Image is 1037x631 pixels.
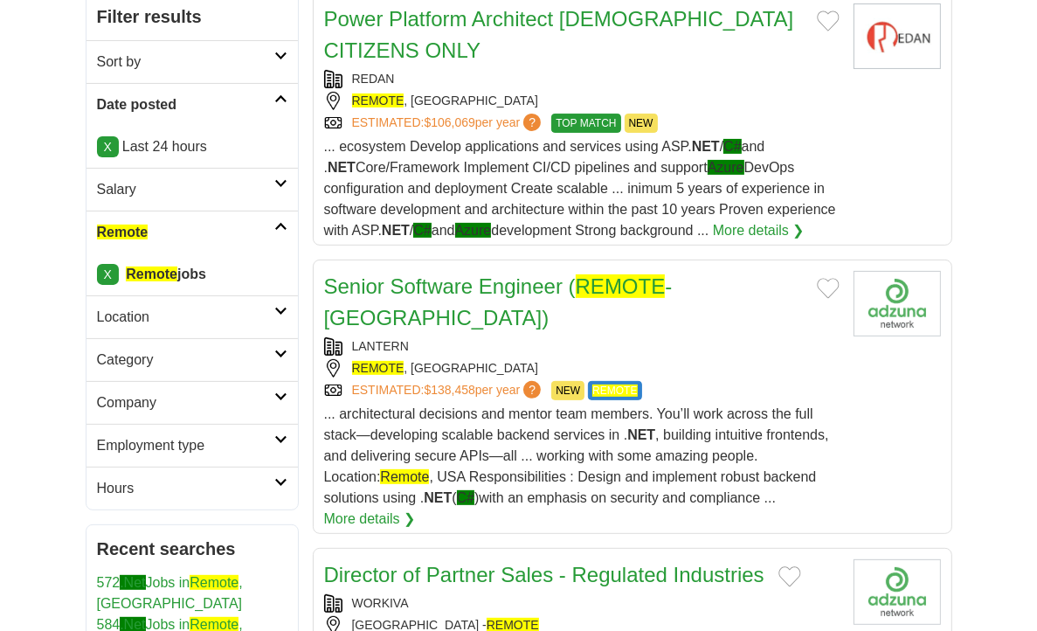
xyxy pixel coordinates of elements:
span: $138,458 [424,383,474,397]
a: ESTIMATED:$106,069per year? [352,114,545,133]
a: X [97,136,119,157]
span: .Net [120,575,145,590]
h2: Sort by [97,52,274,73]
span: NEW [551,381,584,400]
strong: NET [328,160,356,175]
span: ? [523,114,541,131]
button: Add to favorite jobs [817,278,840,299]
div: , [GEOGRAPHIC_DATA] [324,359,840,378]
a: More details ❯ [324,509,416,530]
h2: Employment type [97,435,274,456]
a: ESTIMATED:$138,458per year? [352,381,545,400]
span: REMOTE [592,385,637,397]
h2: Hours [97,478,274,499]
a: Power Platform Architect [DEMOGRAPHIC_DATA] CITIZENS ONLY [324,7,794,62]
button: Add to favorite jobs [778,566,801,587]
span: Remote [97,225,149,239]
h2: Recent searches [97,536,287,562]
a: Senior Software Engineer (REMOTE- [GEOGRAPHIC_DATA]) [324,274,673,329]
a: Hours [86,467,298,510]
button: Add to favorite jobs [817,10,840,31]
a: Salary [86,168,298,211]
strong: NET [627,427,655,442]
div: , [GEOGRAPHIC_DATA] [324,92,840,110]
span: TOP MATCH [551,114,620,133]
span: Remote [380,469,429,484]
img: Redan LLC logo [854,3,941,69]
span: ... architectural decisions and mentor team members. You’ll work across the full stack—developing... [324,406,829,505]
strong: NET [692,139,720,154]
span: Azure [455,223,492,238]
a: Category [86,338,298,381]
span: ? [523,381,541,399]
strong: NET [382,223,410,238]
a: Sort by [86,40,298,83]
a: 572.NetJobs inRemote, [GEOGRAPHIC_DATA] [97,575,243,611]
span: C# [413,223,431,238]
a: X [97,264,119,285]
span: Remote [126,267,177,281]
a: Remote [86,211,298,253]
span: ... ecosystem Develop applications and services using ASP. / and . Core/Framework Implement CI/CD... [324,139,836,238]
a: Company [86,381,298,424]
a: More details ❯ [713,220,805,241]
span: $106,069 [424,115,474,129]
img: Company logo [854,271,941,336]
h2: Location [97,307,274,328]
span: REMOTE [352,361,404,375]
span: REMOTE [352,94,404,107]
div: LANTERN [324,337,840,356]
strong: NET [424,490,452,505]
h2: Date posted [97,94,274,115]
img: Company logo [854,559,941,625]
p: Last 24 hours [97,136,287,157]
span: NEW [625,114,658,133]
h2: Company [97,392,274,413]
h2: Salary [97,179,274,200]
a: Date posted [86,83,298,126]
a: Director of Partner Sales - Regulated Industries [324,563,764,586]
span: C# [723,139,741,154]
a: REDAN [352,72,395,86]
span: REMOTE [576,274,666,298]
a: Location [86,295,298,338]
span: C# [457,490,474,505]
strong: jobs [126,267,206,281]
h2: Category [97,350,274,371]
a: Employment type [86,424,298,467]
div: WORKIVA [324,594,840,613]
span: Remote [190,575,239,590]
span: Azure [708,160,744,175]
